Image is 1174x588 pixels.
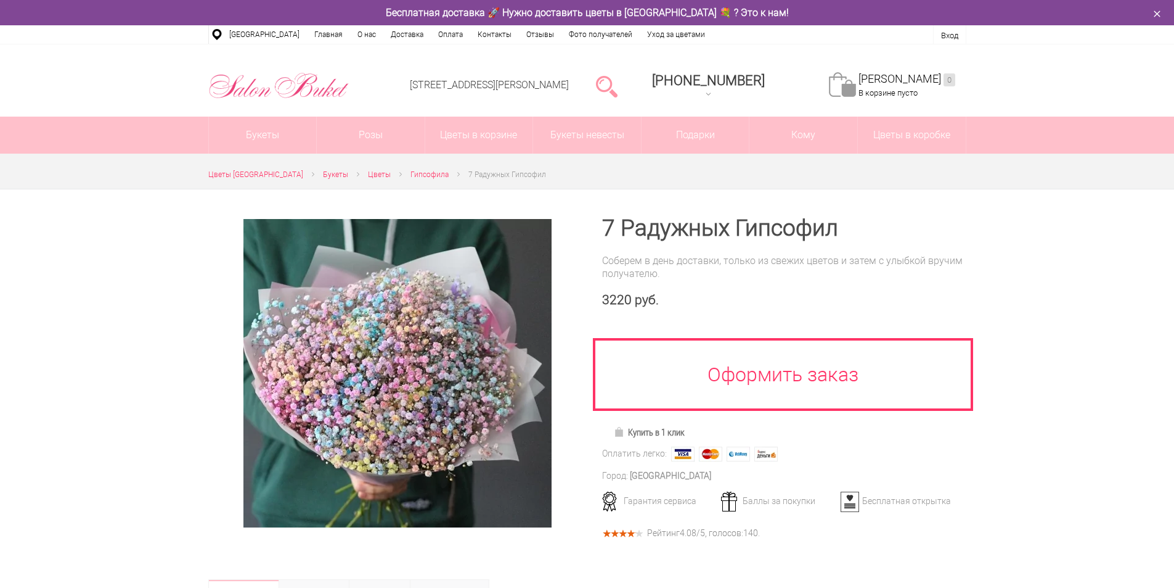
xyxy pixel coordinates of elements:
div: Бесплатная открытка [836,495,958,507]
a: Подарки [642,117,749,154]
a: Цветы в коробке [858,117,966,154]
a: Фото получателей [561,25,640,44]
a: Уход за цветами [640,25,712,44]
span: 7 Радужных Гипсофил [468,170,546,179]
a: Контакты [470,25,519,44]
a: [PHONE_NUMBER] [645,68,772,104]
span: Гипсофила [410,170,449,179]
a: Увеличить [223,219,573,528]
span: Цветы [368,170,391,179]
span: Букеты [323,170,348,179]
a: Букеты [323,168,348,181]
a: [STREET_ADDRESS][PERSON_NAME] [410,79,569,91]
span: 4.08 [680,528,696,538]
a: Розы [317,117,425,154]
img: Webmoney [727,447,750,462]
div: Город: [602,470,628,482]
a: Цветы [GEOGRAPHIC_DATA] [208,168,303,181]
div: Оплатить легко: [602,447,667,460]
a: Букеты [209,117,317,154]
a: [GEOGRAPHIC_DATA] [222,25,307,44]
a: [PERSON_NAME] [858,72,955,86]
div: Рейтинг /5, голосов: . [647,530,760,537]
div: 3220 руб. [602,292,966,308]
img: Яндекс Деньги [754,447,778,462]
a: Букеты невесты [533,117,641,154]
img: 7 Радужных Гипсофил [243,219,552,528]
div: Соберем в день доставки, только из свежих цветов и затем с улыбкой вручим получателю. [602,254,966,280]
span: Цветы [GEOGRAPHIC_DATA] [208,170,303,179]
div: Баллы за покупки [717,495,838,507]
a: Купить в 1 клик [608,424,690,441]
a: Оплата [431,25,470,44]
img: Цветы Нижний Новгород [208,70,349,102]
a: Цветы в корзине [425,117,533,154]
a: О нас [350,25,383,44]
div: Бесплатная доставка 🚀 Нужно доставить цветы в [GEOGRAPHIC_DATA] 💐 ? Это к нам! [199,6,976,19]
a: Главная [307,25,350,44]
a: Доставка [383,25,431,44]
img: Visa [671,447,695,462]
a: Отзывы [519,25,561,44]
ins: 0 [944,73,955,86]
a: Гипсофила [410,168,449,181]
img: MasterCard [699,447,722,462]
div: [GEOGRAPHIC_DATA] [630,470,711,482]
h1: 7 Радужных Гипсофил [602,217,966,239]
span: [PHONE_NUMBER] [652,73,765,88]
div: Гарантия сервиса [598,495,719,507]
span: Кому [749,117,857,154]
a: Вход [941,31,958,40]
span: 140 [743,528,758,538]
a: Цветы [368,168,391,181]
img: Купить в 1 клик [614,427,628,437]
span: В корзине пусто [858,88,918,97]
a: Оформить заказ [593,338,974,411]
